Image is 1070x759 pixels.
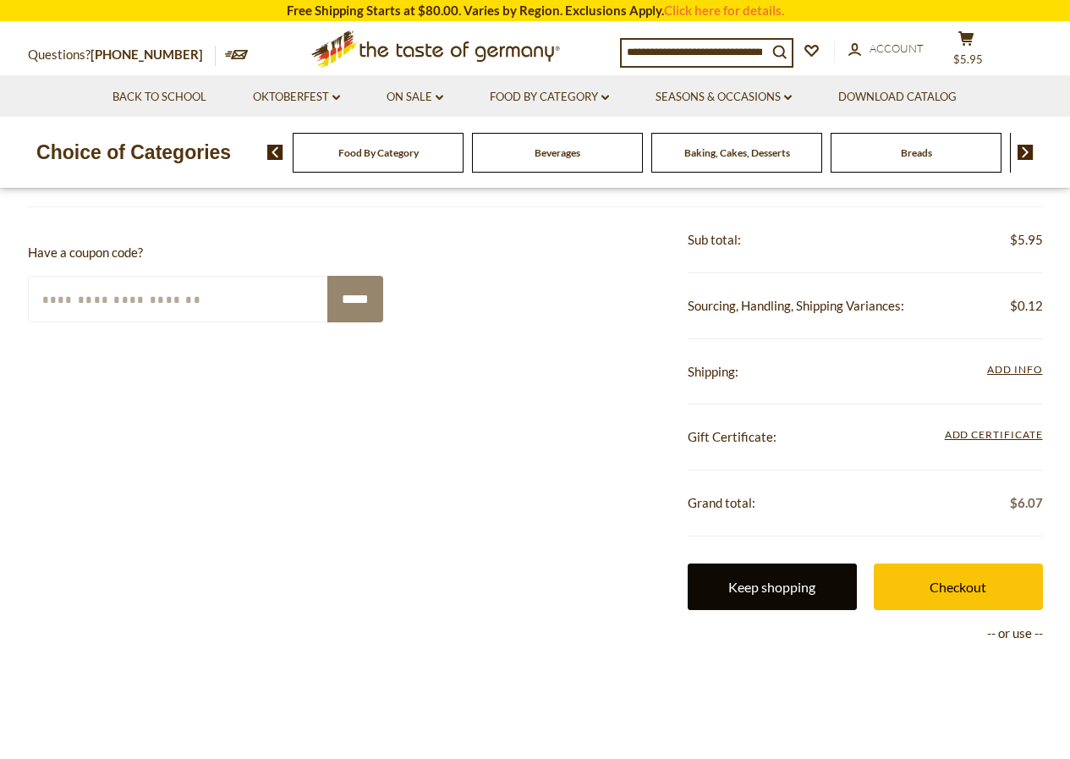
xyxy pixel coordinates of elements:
span: Add Certificate [945,426,1043,445]
a: Checkout [874,564,1043,610]
a: Food By Category [490,88,609,107]
span: Add Info [987,363,1042,376]
img: next arrow [1018,145,1034,160]
span: Grand total: [688,495,755,510]
span: $0.12 [1010,295,1043,316]
a: [PHONE_NUMBER] [91,47,203,62]
span: Gift Certificate: [688,429,776,444]
a: Seasons & Occasions [656,88,792,107]
span: Shipping: [688,364,738,379]
span: Sourcing, Handling, Shipping Variances: [688,298,904,313]
p: -- or use -- [688,623,1043,644]
span: $6.07 [1010,492,1043,514]
a: On Sale [387,88,443,107]
a: Download Catalog [838,88,957,107]
span: $5.95 [953,52,983,66]
p: Questions? [28,44,216,66]
span: $5.95 [1010,229,1043,250]
a: Back to School [112,88,206,107]
button: $5.95 [941,30,992,73]
span: Account [870,41,924,55]
a: Account [848,40,924,58]
a: Food By Category [338,146,419,159]
a: Click here for details. [664,3,784,18]
a: Keep shopping [688,564,857,610]
a: Beverages [535,146,580,159]
span: Sub total: [688,232,741,247]
a: Oktoberfest [253,88,340,107]
img: previous arrow [267,145,283,160]
a: Breads [901,146,932,159]
p: Have a coupon code? [28,242,383,263]
a: Baking, Cakes, Desserts [684,146,790,159]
